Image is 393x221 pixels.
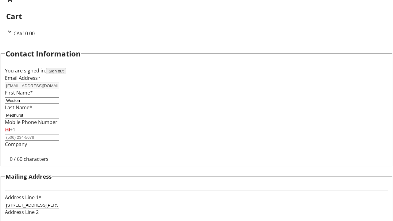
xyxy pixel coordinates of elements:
h2: Cart [6,11,387,22]
label: Company [5,141,27,148]
label: Mobile Phone Number [5,119,57,126]
button: Sign out [46,68,66,74]
input: (506) 234-5678 [5,134,59,141]
h3: Mailing Address [6,172,52,181]
label: First Name* [5,89,33,96]
h2: Contact Information [6,48,81,59]
label: Address Line 2 [5,209,39,215]
label: Last Name* [5,104,32,111]
input: Address [5,202,59,208]
label: Address Line 1* [5,194,41,201]
div: You are signed in. [5,67,388,74]
span: CA$10.00 [14,30,35,37]
tr-character-limit: 0 / 60 characters [10,156,49,162]
label: Email Address* [5,75,41,81]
